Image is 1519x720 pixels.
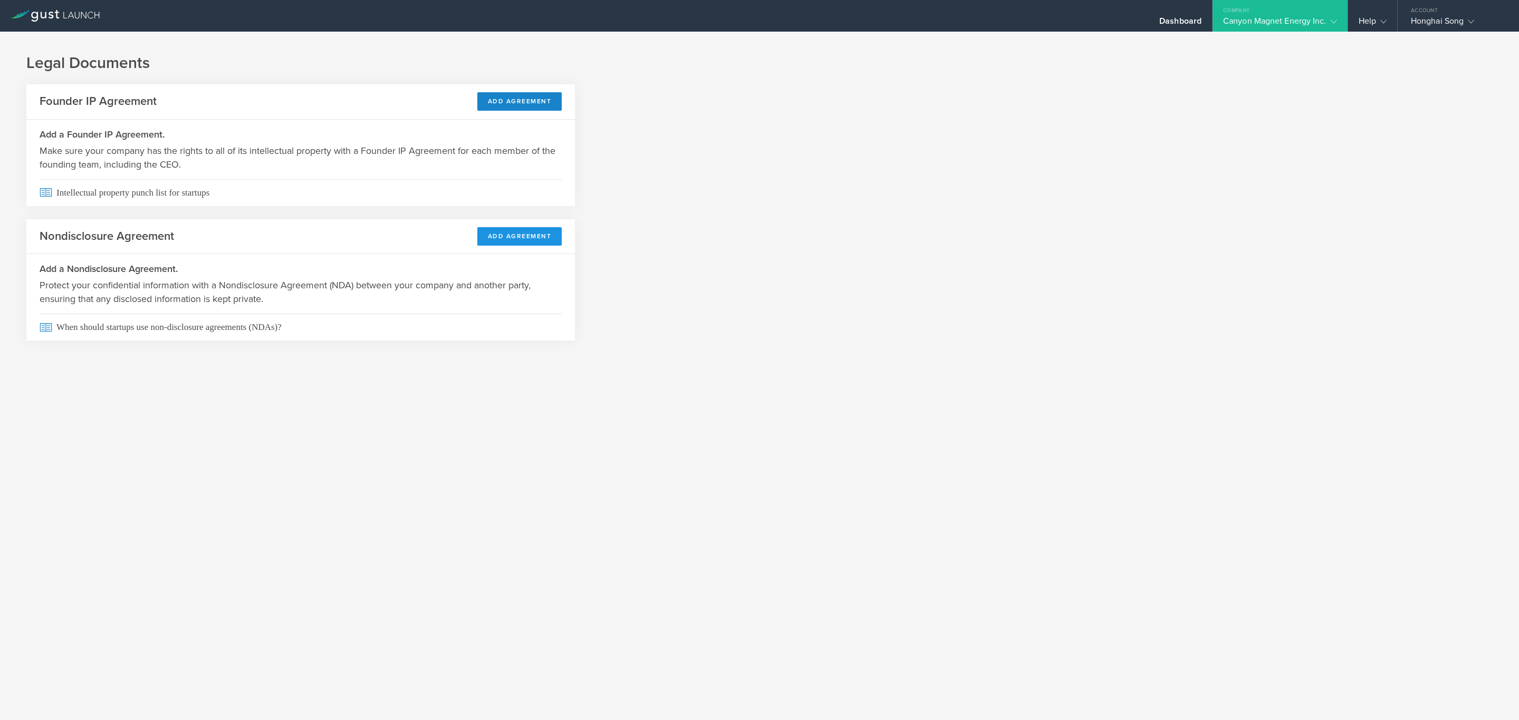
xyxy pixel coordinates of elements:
[1223,16,1337,32] div: Canyon Magnet Energy Inc.
[26,314,575,340] a: When should startups use non-disclosure agreements (NDAs)?
[40,128,562,141] h3: Add a Founder IP Agreement.
[477,227,562,246] button: Add Agreement
[1411,16,1501,32] div: Honghai Song
[26,179,575,206] a: Intellectual property punch list for startups
[40,278,562,306] p: Protect your confidential information with a Nondisclosure Agreement (NDA) between your company a...
[26,53,1493,74] h1: Legal Documents
[40,229,174,244] h2: Nondisclosure Agreement
[40,144,562,171] p: Make sure your company has the rights to all of its intellectual property with a Founder IP Agree...
[40,94,157,109] h2: Founder IP Agreement
[477,92,562,111] button: Add Agreement
[1159,16,1201,32] div: Dashboard
[40,179,562,206] span: Intellectual property punch list for startups
[40,262,562,276] h3: Add a Nondisclosure Agreement.
[1359,16,1387,32] div: Help
[40,314,562,340] span: When should startups use non-disclosure agreements (NDAs)?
